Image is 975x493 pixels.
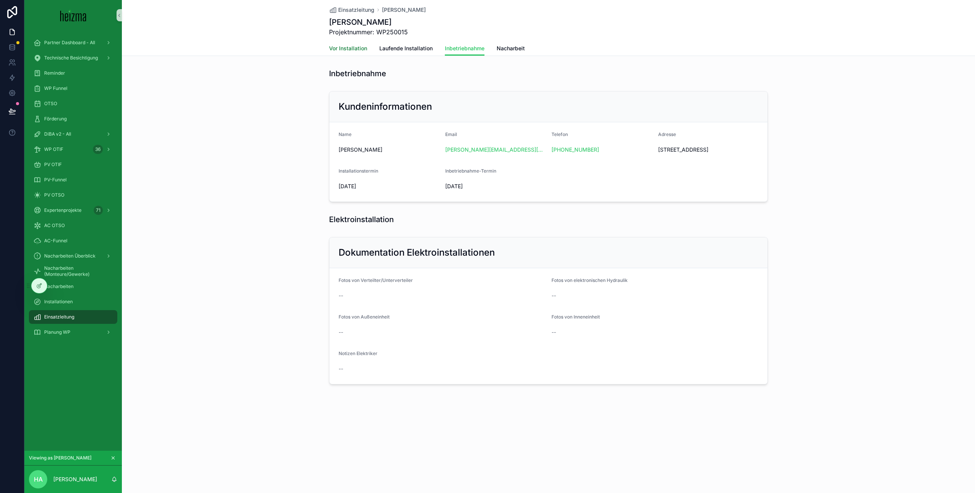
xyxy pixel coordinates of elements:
[338,6,374,14] span: Einsatzleitung
[658,146,759,154] span: [STREET_ADDRESS]
[29,234,117,248] a: AC-Funnel
[329,27,408,37] span: Projektnummer: WP250015
[44,222,65,229] span: AC OTSO
[329,45,367,52] span: Vor Installation
[44,146,63,152] span: WP OTIF
[44,238,67,244] span: AC-Funnel
[339,365,343,373] span: --
[53,475,97,483] p: [PERSON_NAME]
[445,131,457,137] span: Email
[379,42,433,57] a: Laufende Installation
[445,45,484,52] span: Inbetriebnahme
[339,168,378,174] span: Installationstermin
[29,112,117,126] a: Förderung
[329,6,374,14] a: Einsatzleitung
[29,310,117,324] a: Einsatzleitung
[44,162,62,168] span: PV OTIF
[329,68,386,79] h1: Inbetriebnahme
[658,131,676,137] span: Adresse
[44,299,73,305] span: Installationen
[44,253,96,259] span: Nacharbeiten Überblick
[551,328,556,336] span: --
[29,82,117,95] a: WP Funnel
[29,51,117,65] a: Technische Besichtigung
[329,42,367,57] a: Vor Installation
[24,30,122,349] div: scrollable content
[60,9,86,21] img: App logo
[445,42,484,56] a: Inbetriebnahme
[44,265,110,277] span: Nacharbeiten (Monteure/Gewerke)
[551,131,568,137] span: Telefon
[29,295,117,309] a: Installationen
[551,292,556,299] span: --
[29,264,117,278] a: Nacharbeiten (Monteure/Gewerke)
[44,314,74,320] span: Einsatzleitung
[339,247,495,259] h2: Dokumentation Elektroinstallationen
[339,277,413,283] span: Fotos von Verteilter/Unterverteiler
[29,455,91,461] span: Viewing as [PERSON_NAME]
[29,203,117,217] a: Expertenprojekte71
[551,277,628,283] span: Fotos von elektronischen Hydraulik
[44,329,70,335] span: Planung WP
[44,177,67,183] span: PV-Funnel
[339,328,343,336] span: --
[29,325,117,339] a: Planung WP
[445,146,546,154] a: [PERSON_NAME][EMAIL_ADDRESS][PERSON_NAME][DOMAIN_NAME]
[551,146,599,154] a: [PHONE_NUMBER]
[29,249,117,263] a: Nacharbeiten Überblick
[29,66,117,80] a: Reminder
[29,173,117,187] a: PV-Funnel
[339,351,377,356] span: Notizen Elektriker
[497,42,525,57] a: Nacharbeit
[44,131,71,137] span: DiBA v2 - All
[379,45,433,52] span: Laufende Installation
[339,101,432,113] h2: Kundeninformationen
[382,6,426,14] a: [PERSON_NAME]
[497,45,525,52] span: Nacharbeit
[29,142,117,156] a: WP OTIF36
[551,314,600,320] span: Fotos von Inneneinheit
[44,192,64,198] span: PV OTSO
[329,214,394,225] h1: Elektroinstallation
[44,101,57,107] span: OTSO
[34,475,43,484] span: HA
[44,283,74,290] span: Nacharbeiten
[339,314,390,320] span: Fotos von Außeneinheit
[44,55,98,61] span: Technische Besichtigung
[29,219,117,232] a: AC OTSO
[29,188,117,202] a: PV OTSO
[93,145,103,154] div: 36
[44,116,67,122] span: Förderung
[339,131,352,137] span: Name
[29,36,117,50] a: Partner Dashboard - All
[44,40,95,46] span: Partner Dashboard - All
[29,127,117,141] a: DiBA v2 - All
[29,97,117,110] a: OTSO
[339,146,439,154] span: [PERSON_NAME]
[44,85,67,91] span: WP Funnel
[29,158,117,171] a: PV OTIF
[94,206,103,215] div: 71
[445,182,546,190] span: [DATE]
[44,70,65,76] span: Reminder
[329,17,408,27] h1: [PERSON_NAME]
[44,207,82,213] span: Expertenprojekte
[445,168,496,174] span: Inbetriebnahme-Termin
[29,280,117,293] a: Nacharbeiten
[339,292,343,299] span: --
[339,182,439,190] span: [DATE]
